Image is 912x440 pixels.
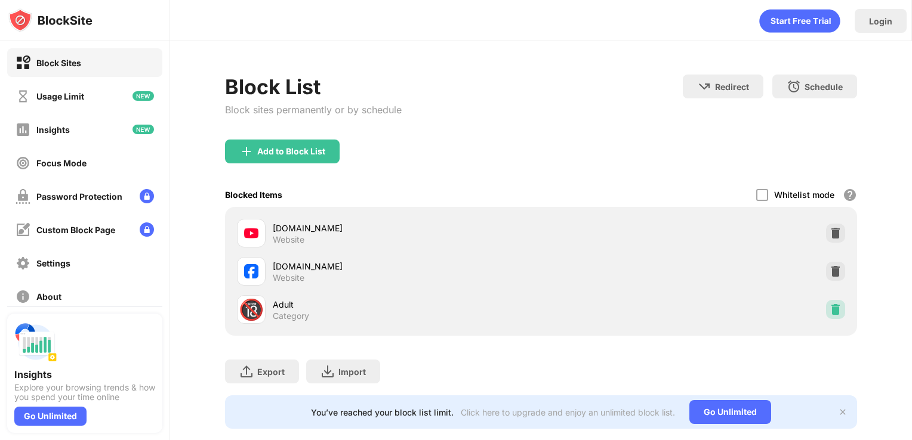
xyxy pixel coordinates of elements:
[715,82,749,92] div: Redirect
[140,189,154,203] img: lock-menu.svg
[225,75,402,99] div: Block List
[311,407,454,417] div: You’ve reached your block list limit.
[16,222,30,237] img: customize-block-page-off.svg
[36,225,115,235] div: Custom Block Page
[239,298,264,322] div: 🔞
[689,400,771,424] div: Go Unlimited
[16,256,30,271] img: settings-off.svg
[273,311,309,321] div: Category
[273,298,541,311] div: Adult
[133,91,154,101] img: new-icon.svg
[838,407,848,417] img: x-button.svg
[14,407,87,426] div: Go Unlimited
[36,191,122,202] div: Password Protection
[8,8,93,32] img: logo-blocksite.svg
[225,190,282,200] div: Blocked Items
[16,55,30,70] img: block-on.svg
[16,122,30,137] img: insights-off.svg
[461,407,675,417] div: Click here to upgrade and enjoy an unlimited block list.
[338,367,366,377] div: Import
[14,383,155,402] div: Explore your browsing trends & how you spend your time online
[16,189,30,204] img: password-protection-off.svg
[36,292,61,302] div: About
[225,104,402,116] div: Block sites permanently or by schedule
[869,16,892,26] div: Login
[273,272,304,283] div: Website
[14,368,155,380] div: Insights
[140,222,154,237] img: lock-menu.svg
[133,125,154,134] img: new-icon.svg
[805,82,843,92] div: Schedule
[16,89,30,104] img: time-usage-off.svg
[14,321,57,364] img: push-insights.svg
[257,367,285,377] div: Export
[36,58,81,68] div: Block Sites
[16,156,30,171] img: focus-off.svg
[273,260,541,272] div: [DOMAIN_NAME]
[774,190,834,200] div: Whitelist mode
[36,258,70,268] div: Settings
[273,222,541,234] div: [DOMAIN_NAME]
[257,147,325,156] div: Add to Block List
[16,289,30,304] img: about-off.svg
[273,234,304,245] div: Website
[759,9,840,33] div: animation
[36,158,87,168] div: Focus Mode
[36,91,84,101] div: Usage Limit
[244,226,258,240] img: favicons
[244,264,258,278] img: favicons
[36,125,70,135] div: Insights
